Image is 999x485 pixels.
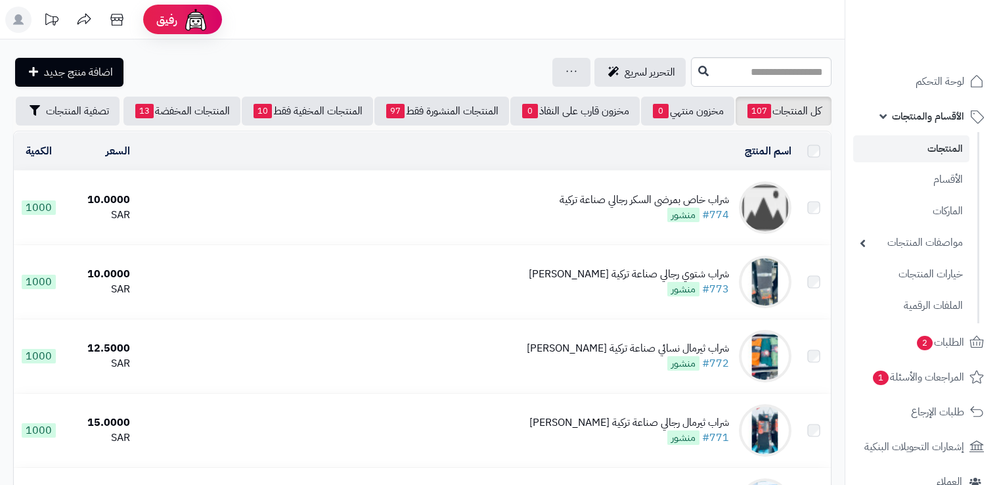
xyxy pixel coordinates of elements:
[69,430,130,446] div: SAR
[917,336,933,350] span: 2
[16,97,120,126] button: تصفية المنتجات
[910,34,987,61] img: logo-2.png
[873,371,889,385] span: 1
[254,104,272,118] span: 10
[69,267,130,282] div: 10.0000
[374,97,509,126] a: المنتجات المنشورة فقط97
[242,97,373,126] a: المنتجات المخفية فقط10
[739,404,791,457] img: شراب ثيرمال رجالي صناعة تركية ماركة جيلان
[46,103,109,119] span: تصفية المنتجات
[69,356,130,371] div: SAR
[702,430,729,446] a: #771
[44,64,113,80] span: اضافة منتج جديد
[123,97,240,126] a: المنتجات المخفضة13
[702,207,729,223] a: #774
[702,356,729,371] a: #772
[853,431,991,463] a: إشعارات التحويلات البنكية
[853,135,969,162] a: المنتجات
[916,333,964,352] span: الطلبات
[853,197,969,225] a: الماركات
[69,415,130,430] div: 15.0000
[853,396,991,428] a: طلبات الإرجاع
[22,349,56,363] span: 1000
[872,368,964,386] span: المراجعات والأسئلة
[522,104,538,118] span: 0
[667,282,699,296] span: منشور
[853,66,991,97] a: لوحة التحكم
[702,281,729,297] a: #773
[560,193,729,208] div: شراب خاص بمرضى السكر رجالي صناعة تركية
[69,208,130,223] div: SAR
[625,64,675,80] span: التحرير لسريع
[156,12,177,28] span: رفيق
[69,193,130,208] div: 10.0000
[853,229,969,257] a: مواصفات المنتجات
[916,72,964,91] span: لوحة التحكم
[853,260,969,289] a: خيارات المنتجات
[527,341,729,356] div: شراب ثيرمال نسائي صناعة تركية [PERSON_NAME]
[667,356,699,371] span: منشور
[183,7,209,33] img: ai-face.png
[26,143,52,159] a: الكمية
[667,430,699,445] span: منشور
[106,143,130,159] a: السعر
[22,423,56,438] span: 1000
[911,403,964,421] span: طلبات الإرجاع
[739,181,791,234] img: شراب خاص بمرضى السكر رجالي صناعة تركية
[853,327,991,358] a: الطلبات2
[510,97,640,126] a: مخزون قارب على النفاذ0
[69,341,130,356] div: 12.5000
[739,330,791,382] img: شراب ثيرمال نسائي صناعة تركية ماركة جيلان
[15,58,123,87] a: اضافة منتج جديد
[529,415,729,430] div: شراب ثيرمال رجالي صناعة تركية [PERSON_NAME]
[853,292,969,320] a: الملفات الرقمية
[745,143,791,159] a: اسم المنتج
[739,256,791,308] img: شراب شتوي رجالي صناعة تركية ماركة برو
[892,107,964,126] span: الأقسام والمنتجات
[22,275,56,289] span: 1000
[853,166,969,194] a: الأقسام
[653,104,669,118] span: 0
[853,361,991,393] a: المراجعات والأسئلة1
[22,200,56,215] span: 1000
[69,282,130,297] div: SAR
[736,97,832,126] a: كل المنتجات107
[529,267,729,282] div: شراب شتوي رجالي صناعة تركية [PERSON_NAME]
[641,97,734,126] a: مخزون منتهي0
[35,7,68,36] a: تحديثات المنصة
[864,438,964,456] span: إشعارات التحويلات البنكية
[386,104,405,118] span: 97
[594,58,686,87] a: التحرير لسريع
[667,208,699,222] span: منشور
[135,104,154,118] span: 13
[747,104,771,118] span: 107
